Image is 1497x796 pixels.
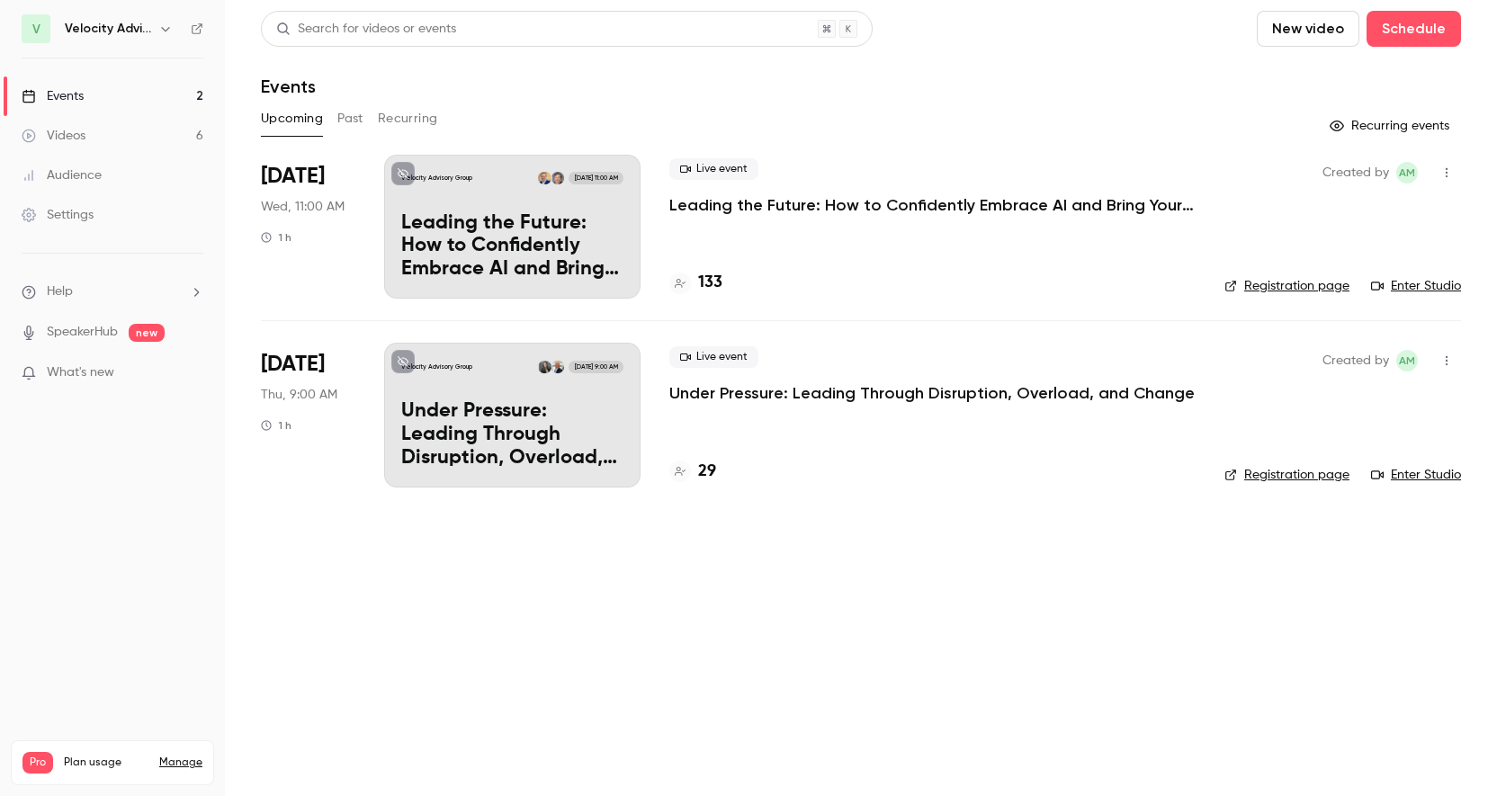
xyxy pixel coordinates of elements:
[384,155,641,299] a: Velocity Advisory GroupWes BoggsDan Silvert[DATE] 11:00 AMLeading the Future: How to Confidently ...
[261,418,291,433] div: 1 h
[159,756,202,770] a: Manage
[261,350,325,379] span: [DATE]
[538,361,551,373] img: Amanda Nichols
[698,460,716,484] h4: 29
[538,172,551,184] img: Dan Silvert
[1224,277,1349,295] a: Registration page
[378,104,438,133] button: Recurring
[47,323,118,342] a: SpeakerHub
[129,324,165,342] span: new
[182,365,203,381] iframe: Noticeable Trigger
[1367,11,1461,47] button: Schedule
[22,282,203,301] li: help-dropdown-opener
[1371,277,1461,295] a: Enter Studio
[337,104,363,133] button: Past
[1224,466,1349,484] a: Registration page
[276,20,456,39] div: Search for videos or events
[401,212,623,282] p: Leading the Future: How to Confidently Embrace AI and Bring Your Team Along
[47,282,73,301] span: Help
[669,271,722,295] a: 133
[1399,162,1415,183] span: AM
[569,172,623,184] span: [DATE] 11:00 AM
[1399,350,1415,371] span: AM
[669,382,1195,404] a: Under Pressure: Leading Through Disruption, Overload, and Change
[261,198,345,216] span: Wed, 11:00 AM
[669,158,758,180] span: Live event
[261,76,316,97] h1: Events
[261,230,291,245] div: 1 h
[22,206,94,224] div: Settings
[669,346,758,368] span: Live event
[401,174,472,183] p: Velocity Advisory Group
[64,756,148,770] span: Plan usage
[401,400,623,470] p: Under Pressure: Leading Through Disruption, Overload, and Change
[1322,112,1461,140] button: Recurring events
[22,87,84,105] div: Events
[261,162,325,191] span: [DATE]
[261,386,337,404] span: Thu, 9:00 AM
[65,20,151,38] h6: Velocity Advisory Group
[401,362,472,371] p: Velocity Advisory Group
[1322,350,1389,371] span: Created by
[1396,162,1418,183] span: Abbie Mood
[47,363,114,382] span: What's new
[698,271,722,295] h4: 133
[669,194,1196,216] a: Leading the Future: How to Confidently Embrace AI and Bring Your Team Along
[384,343,641,487] a: Velocity Advisory GroupChristian NielsonAmanda Nichols[DATE] 9:00 AMUnder Pressure: Leading Throu...
[261,155,355,299] div: Aug 20 Wed, 11:00 AM (America/Denver)
[22,127,85,145] div: Videos
[551,172,564,184] img: Wes Boggs
[1322,162,1389,183] span: Created by
[32,20,40,39] span: V
[551,361,564,373] img: Christian Nielson
[1396,350,1418,371] span: Abbie Mood
[1371,466,1461,484] a: Enter Studio
[1257,11,1359,47] button: New video
[22,166,102,184] div: Audience
[261,343,355,487] div: Aug 28 Thu, 9:00 AM (America/Denver)
[669,460,716,484] a: 29
[261,104,323,133] button: Upcoming
[569,361,623,373] span: [DATE] 9:00 AM
[22,752,53,774] span: Pro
